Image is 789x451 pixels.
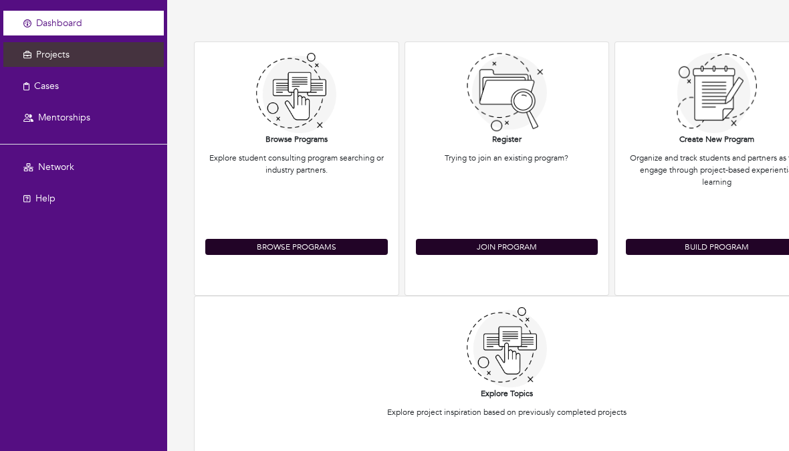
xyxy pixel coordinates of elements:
[34,80,59,92] span: Cases
[3,105,164,130] a: Mentorships
[467,53,547,133] img: image1-f1bf9bf95e4e8aaa86b56a742da37524201809dbdaab83697702b66567fc6872.png
[36,48,70,61] span: Projects
[38,111,90,124] span: Mentorships
[416,133,598,145] p: Register
[3,155,164,179] a: Network
[677,53,757,133] img: browse-7a058e7d306ba1a488b86ae24cab801dae961bbbdf3a92fe51c3c2140ace3ad2.png
[256,53,336,133] img: build-3e73351fdce0810b8da890b22b63791677a78b459140cf8698b07ef5d87f8753.png
[467,307,547,387] img: build-3e73351fdce0810b8da890b22b63791677a78b459140cf8698b07ef5d87f8753.png
[3,42,164,67] a: Projects
[416,239,598,255] a: Join Program
[38,161,74,173] span: Network
[205,152,388,232] p: Explore student consulting program searching or industry partners.
[205,133,388,145] p: Browse Programs
[35,192,55,205] span: Help
[36,17,82,29] span: Dashboard
[3,74,164,98] a: Cases
[3,11,164,35] a: Dashboard
[416,152,598,232] p: Trying to join an existing program?
[205,239,388,255] a: Browse Programs
[3,186,164,211] a: Help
